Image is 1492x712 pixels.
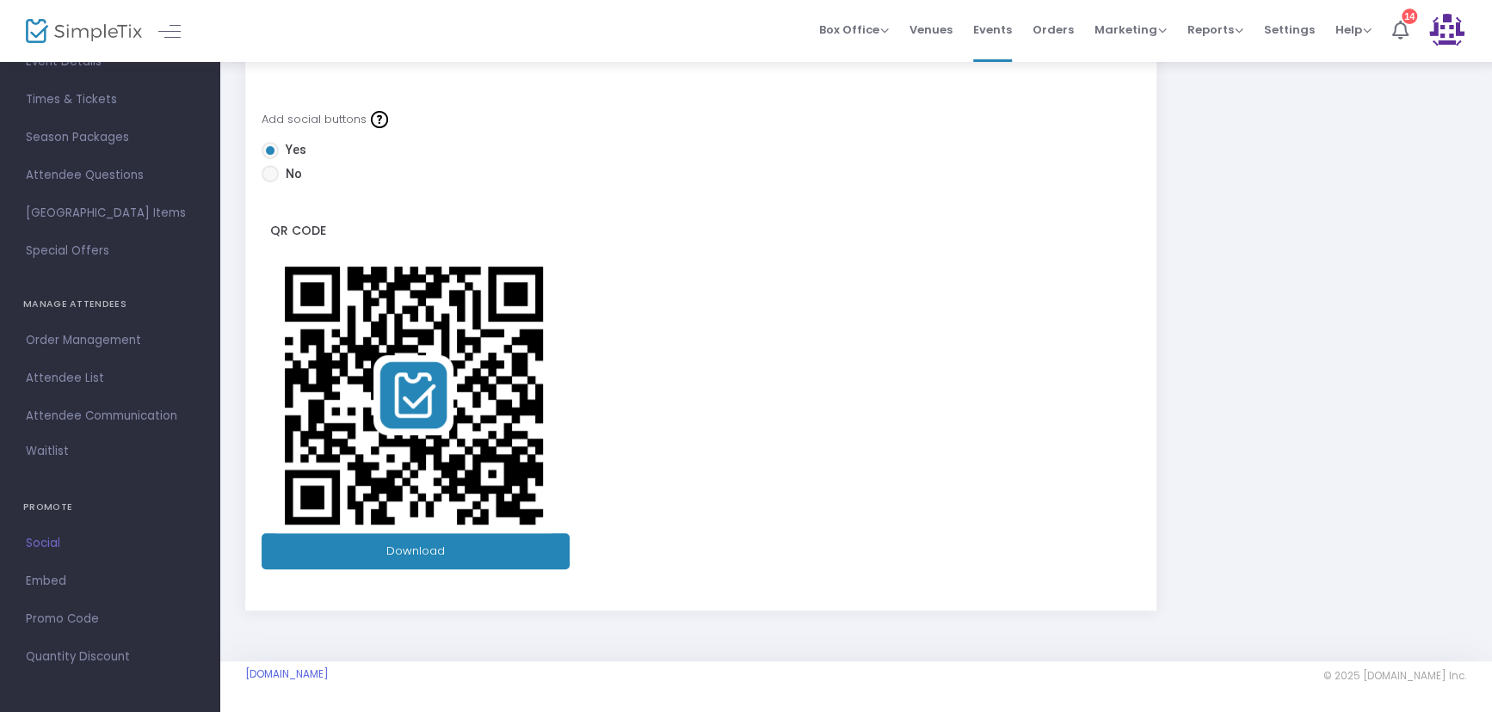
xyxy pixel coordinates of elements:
[819,21,889,38] span: Box Office
[23,490,196,525] h4: PROMOTE
[262,214,566,249] label: QR Code
[1323,669,1466,683] span: © 2025 [DOMAIN_NAME] Inc.
[26,89,194,111] span: Times & Tickets
[371,111,388,128] img: question-mark
[279,165,302,183] span: No
[909,8,953,52] span: Venues
[26,443,69,460] span: Waitlist
[1033,8,1074,52] span: Orders
[1094,21,1167,38] span: Marketing
[23,287,196,322] h4: MANAGE ATTENDEES
[262,533,570,569] a: Download
[1187,21,1243,38] span: Reports
[1335,21,1372,38] span: Help
[26,240,194,262] span: Special Offers
[26,608,194,630] span: Promo Code
[245,667,329,681] a: [DOMAIN_NAME]
[26,405,194,427] span: Attendee Communication
[26,570,194,592] span: Embed
[276,258,552,533] img: qr
[26,164,194,187] span: Attendee Questions
[1264,8,1315,52] span: Settings
[262,107,566,132] div: Add social buttons
[973,8,1012,52] span: Events
[26,51,194,73] span: Event Details
[26,126,194,149] span: Season Packages
[26,329,194,352] span: Order Management
[26,202,194,224] span: [GEOGRAPHIC_DATA] Items
[1402,9,1417,24] div: 14
[26,532,194,555] span: Social
[26,367,194,390] span: Attendee List
[26,646,194,668] span: Quantity Discount
[279,141,306,159] span: Yes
